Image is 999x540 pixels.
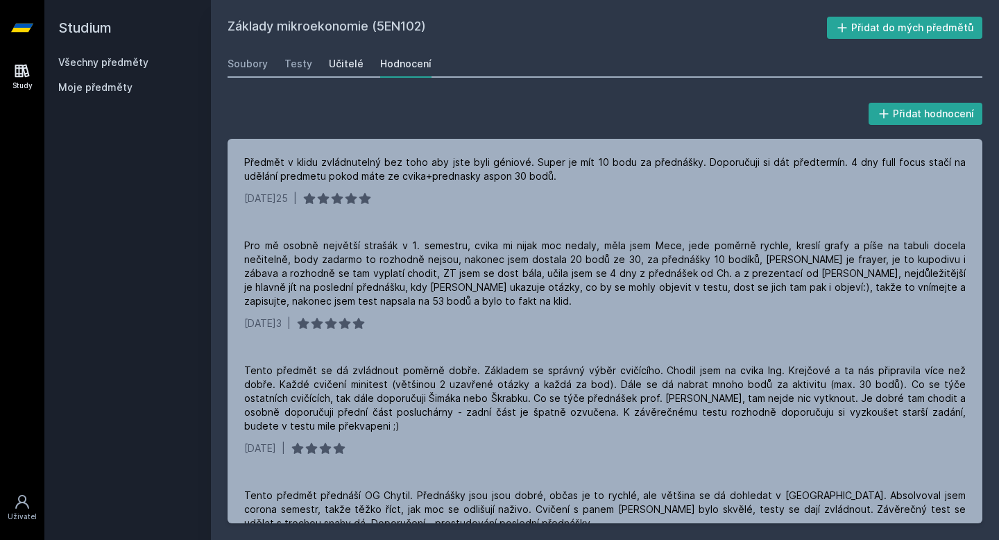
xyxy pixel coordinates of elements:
[827,17,983,39] button: Přidat do mých předmětů
[12,81,33,91] div: Study
[329,57,364,71] div: Učitelé
[3,487,42,529] a: Uživatel
[228,50,268,78] a: Soubory
[293,192,297,205] div: |
[228,57,268,71] div: Soubory
[8,512,37,522] div: Uživatel
[228,17,827,39] h2: Základy mikroekonomie (5EN102)
[869,103,983,125] button: Přidat hodnocení
[244,155,966,183] div: Předmět v klidu zvládnutelný bez toho aby jste byli géniové. Super je mít 10 bodu za přednášky. D...
[244,441,276,455] div: [DATE]
[3,56,42,98] a: Study
[244,192,288,205] div: [DATE]25
[58,56,148,68] a: Všechny předměty
[380,57,432,71] div: Hodnocení
[58,81,133,94] span: Moje předměty
[244,364,966,433] div: Tento předmět se dá zvládnout poměrně dobře. Základem se správný výběr cvičícího. Chodil jsem na ...
[244,489,966,530] div: Tento předmět přednáší OG Chytil. Přednášky jsou jsou dobré, občas je to rychlé, ale většina se d...
[284,50,312,78] a: Testy
[287,317,291,330] div: |
[282,441,285,455] div: |
[244,317,282,330] div: [DATE]3
[284,57,312,71] div: Testy
[329,50,364,78] a: Učitelé
[244,239,966,308] div: Pro mě osobně největší strašák v 1. semestru, cvika mi nijak moc nedaly, měla jsem Mece, jede pom...
[380,50,432,78] a: Hodnocení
